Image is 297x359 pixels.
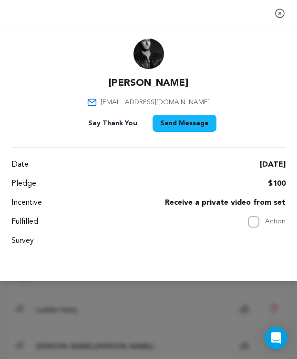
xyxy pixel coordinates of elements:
span: Date [11,159,29,170]
button: Send Message [153,115,216,132]
p: [PERSON_NAME] [109,77,188,90]
span: Fulfilled [11,216,38,228]
span: [DATE] [260,159,286,170]
div: Open Intercom Messenger [265,327,287,349]
button: Say Thank You [81,115,145,132]
img: picture.jpeg [133,39,164,69]
label: Action [265,218,286,225]
span: $100 [268,178,286,189]
span: Incentive [11,197,42,209]
span: Receive a private video from set [165,197,286,209]
span: [EMAIL_ADDRESS][DOMAIN_NAME] [101,98,210,107]
span: Pledge [11,178,36,189]
span: Survey [11,235,34,247]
